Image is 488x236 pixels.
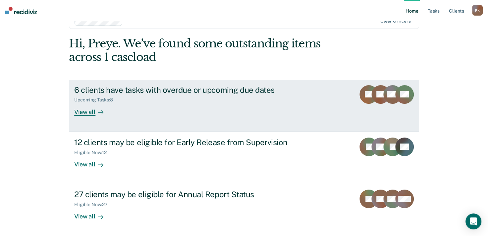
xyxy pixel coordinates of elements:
div: P K [472,5,483,16]
div: View all [74,207,111,220]
div: Upcoming Tasks : 8 [74,97,118,103]
div: View all [74,103,111,116]
img: Recidiviz [5,7,37,14]
div: View all [74,155,111,168]
div: Eligible Now : 27 [74,202,113,207]
div: Hi, Preye. We’ve found some outstanding items across 1 caseload [69,37,349,64]
div: Open Intercom Messenger [465,213,481,229]
div: 6 clients have tasks with overdue or upcoming due dates [74,85,307,95]
div: 27 clients may be eligible for Annual Report Status [74,190,307,199]
div: 12 clients may be eligible for Early Release from Supervision [74,138,307,147]
a: 12 clients may be eligible for Early Release from SupervisionEligible Now:12View all [69,132,419,184]
div: Eligible Now : 12 [74,150,112,155]
a: 6 clients have tasks with overdue or upcoming due datesUpcoming Tasks:8View all [69,80,419,132]
button: PK [472,5,483,16]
